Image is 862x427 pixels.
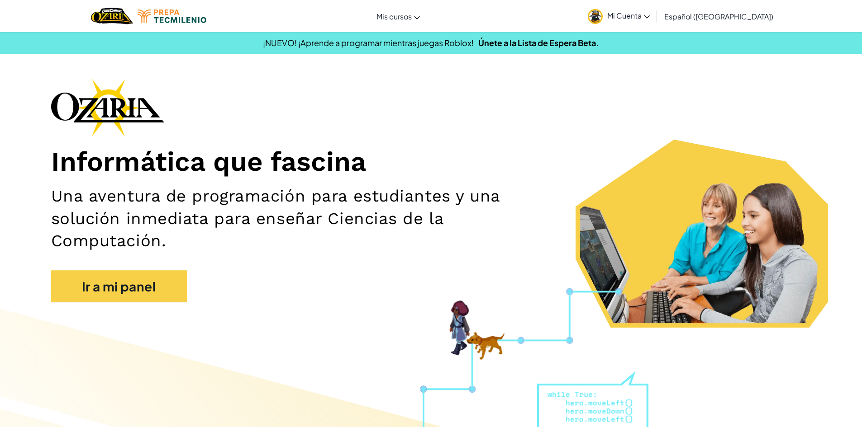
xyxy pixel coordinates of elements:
[660,4,778,28] a: Español ([GEOGRAPHIC_DATA])
[51,185,561,252] h2: Una aventura de programación para estudiantes y una solución inmediata para enseñar Ciencias de l...
[91,7,133,25] a: Ozaria by CodeCombat logo
[51,270,187,303] a: Ir a mi panel
[607,11,650,20] span: Mi Cuenta
[588,9,603,24] img: avatar
[263,38,474,48] span: ¡NUEVO! ¡Aprende a programar mientras juegas Roblox!
[478,38,599,48] a: Únete a la Lista de Espera Beta.
[376,12,412,21] span: Mis cursos
[138,9,206,23] img: Tecmilenio logo
[583,2,654,30] a: Mi Cuenta
[51,145,811,178] h1: Informática que fascina
[51,79,164,136] img: Ozaria branding logo
[91,7,133,25] img: Home
[372,4,424,28] a: Mis cursos
[664,12,773,21] span: Español ([GEOGRAPHIC_DATA])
